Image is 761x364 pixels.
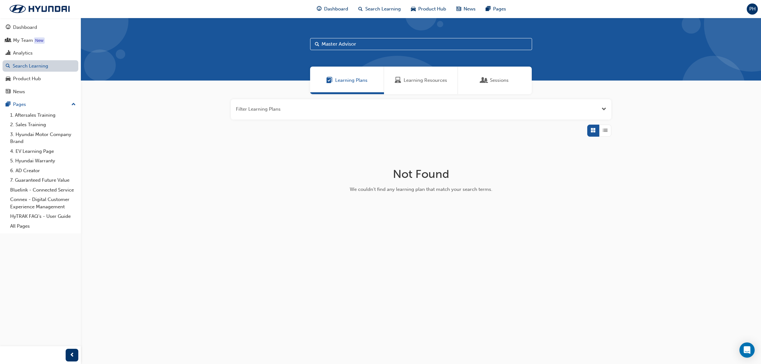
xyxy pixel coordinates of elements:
[6,76,10,82] span: car-icon
[3,99,78,110] button: Pages
[326,77,333,84] span: Learning Plans
[456,5,461,13] span: news-icon
[8,120,78,130] a: 2. Sales Training
[3,86,78,98] a: News
[317,5,322,13] span: guage-icon
[8,195,78,211] a: Connex - Digital Customer Experience Management
[481,77,487,84] span: Sessions
[458,67,532,94] a: SessionsSessions
[13,101,26,108] div: Pages
[490,77,509,84] span: Sessions
[324,5,348,13] span: Dashboard
[13,37,33,44] div: My Team
[3,35,78,46] a: My Team
[486,5,491,13] span: pages-icon
[13,75,41,82] div: Product Hub
[451,3,481,16] a: news-iconNews
[8,156,78,166] a: 5. Hyundai Warranty
[6,102,10,107] span: pages-icon
[3,60,78,72] a: Search Learning
[384,67,458,94] a: Learning ResourcesLearning Resources
[591,127,595,134] span: Grid
[321,186,522,193] div: We couldn't find any learning plan that match your search terms.
[411,5,416,13] span: car-icon
[335,77,367,84] span: Learning Plans
[8,166,78,176] a: 6. AD Creator
[13,24,37,31] div: Dashboard
[8,146,78,156] a: 4. EV Learning Page
[13,49,33,57] div: Analytics
[493,5,506,13] span: Pages
[3,2,76,16] img: Trak
[6,25,10,30] span: guage-icon
[8,211,78,221] a: HyTRAK FAQ's - User Guide
[739,342,755,358] div: Open Intercom Messenger
[404,77,447,84] span: Learning Resources
[71,101,76,109] span: up-icon
[315,41,319,48] span: Search
[310,38,532,50] input: Search...
[310,67,384,94] a: Learning PlansLearning Plans
[353,3,406,16] a: search-iconSearch Learning
[70,351,75,359] span: prev-icon
[8,185,78,195] a: Bluelink - Connected Service
[747,3,758,15] button: PH
[3,47,78,59] a: Analytics
[602,106,606,113] button: Open the filter
[481,3,511,16] a: pages-iconPages
[358,5,363,13] span: search-icon
[8,110,78,120] a: 1. Aftersales Training
[418,5,446,13] span: Product Hub
[6,63,10,69] span: search-icon
[3,22,78,33] a: Dashboard
[749,5,756,13] span: PH
[395,77,401,84] span: Learning Resources
[603,127,608,134] span: List
[6,50,10,56] span: chart-icon
[365,5,401,13] span: Search Learning
[3,20,78,99] button: DashboardMy TeamAnalyticsSearch LearningProduct HubNews
[312,3,353,16] a: guage-iconDashboard
[6,38,10,43] span: people-icon
[6,89,10,95] span: news-icon
[321,167,522,181] h1: Not Found
[34,37,45,44] div: Tooltip anchor
[8,130,78,146] a: 3. Hyundai Motor Company Brand
[8,221,78,231] a: All Pages
[406,3,451,16] a: car-iconProduct Hub
[3,73,78,85] a: Product Hub
[464,5,476,13] span: News
[8,175,78,185] a: 7. Guaranteed Future Value
[13,88,25,95] div: News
